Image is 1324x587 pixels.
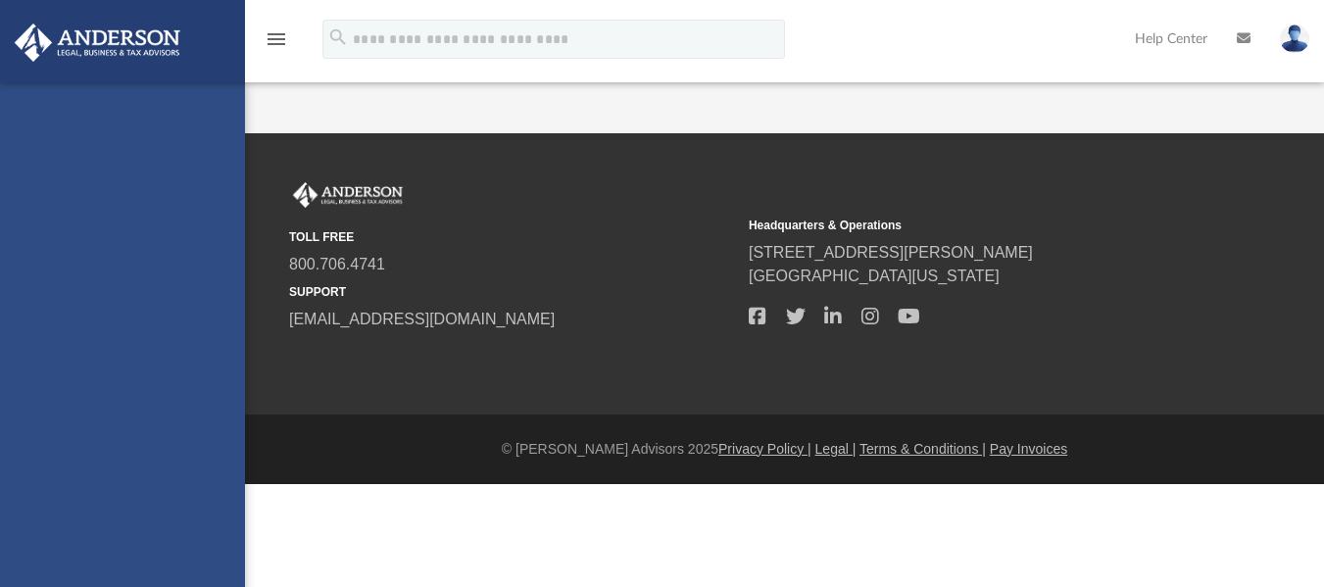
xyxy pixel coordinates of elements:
img: Anderson Advisors Platinum Portal [289,182,407,208]
a: Terms & Conditions | [859,441,986,457]
small: Headquarters & Operations [749,217,1195,234]
a: menu [265,37,288,51]
a: [EMAIL_ADDRESS][DOMAIN_NAME] [289,311,555,327]
div: © [PERSON_NAME] Advisors 2025 [245,439,1324,460]
small: SUPPORT [289,283,735,301]
a: Privacy Policy | [718,441,811,457]
a: [STREET_ADDRESS][PERSON_NAME] [749,244,1033,261]
a: Pay Invoices [990,441,1067,457]
i: search [327,26,349,48]
img: Anderson Advisors Platinum Portal [9,24,186,62]
a: [GEOGRAPHIC_DATA][US_STATE] [749,268,1000,284]
img: User Pic [1280,24,1309,53]
i: menu [265,27,288,51]
small: TOLL FREE [289,228,735,246]
a: Legal | [815,441,857,457]
a: 800.706.4741 [289,256,385,272]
